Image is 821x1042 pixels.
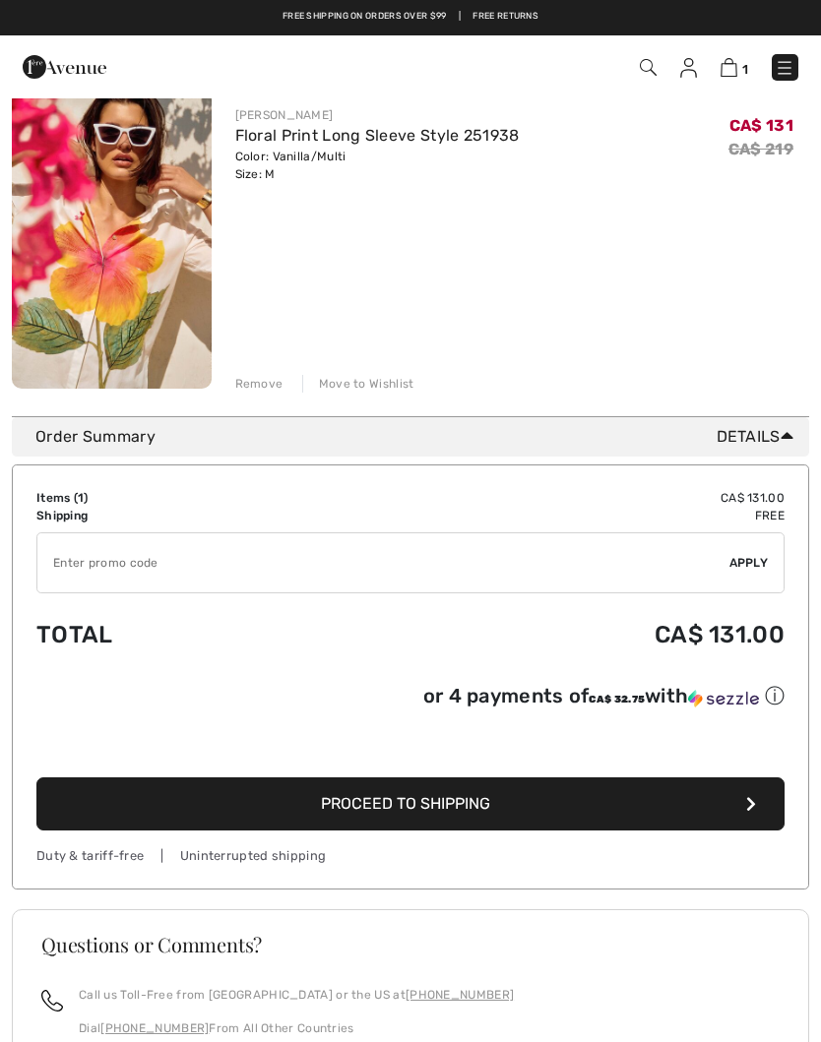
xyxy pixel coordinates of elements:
[459,10,461,24] span: |
[775,58,794,78] img: Menu
[36,777,785,830] button: Proceed to Shipping
[78,491,84,505] span: 1
[728,140,793,158] s: CA$ 219
[79,1019,514,1037] p: Dial From All Other Countries
[589,694,645,705] span: CA$ 32.75
[41,935,780,954] h3: Questions or Comments?
[41,990,63,1011] img: call
[680,58,697,78] img: My Info
[283,10,447,24] a: Free shipping on orders over $99
[36,601,313,668] td: Total
[729,116,793,135] span: CA$ 131
[729,554,769,572] span: Apply
[23,56,106,75] a: 1ère Avenue
[235,375,284,393] div: Remove
[423,683,785,709] div: or 4 payments of with
[36,507,313,524] td: Shipping
[721,58,737,77] img: Shopping Bag
[313,507,785,524] td: Free
[688,690,759,707] img: Sezzle
[37,533,729,592] input: Promo code
[235,126,520,145] a: Floral Print Long Sleeve Style 251938
[23,47,106,87] img: 1ère Avenue
[406,988,514,1002] a: [PHONE_NUMBER]
[640,59,657,76] img: Search
[473,10,538,24] a: Free Returns
[742,62,748,77] span: 1
[36,716,785,770] iframe: PayPal-paypal
[36,683,785,716] div: or 4 payments ofCA$ 32.75withSezzle Click to learn more about Sezzle
[36,489,313,507] td: Items ( )
[35,425,801,449] div: Order Summary
[313,489,785,507] td: CA$ 131.00
[235,148,520,183] div: Color: Vanilla/Multi Size: M
[717,425,801,449] span: Details
[36,846,785,865] div: Duty & tariff-free | Uninterrupted shipping
[100,1021,209,1035] a: [PHONE_NUMBER]
[721,55,748,79] a: 1
[302,375,414,393] div: Move to Wishlist
[235,106,520,124] div: [PERSON_NAME]
[313,601,785,668] td: CA$ 131.00
[12,90,212,389] img: Floral Print Long Sleeve Style 251938
[321,794,490,813] span: Proceed to Shipping
[79,986,514,1004] p: Call us Toll-Free from [GEOGRAPHIC_DATA] or the US at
